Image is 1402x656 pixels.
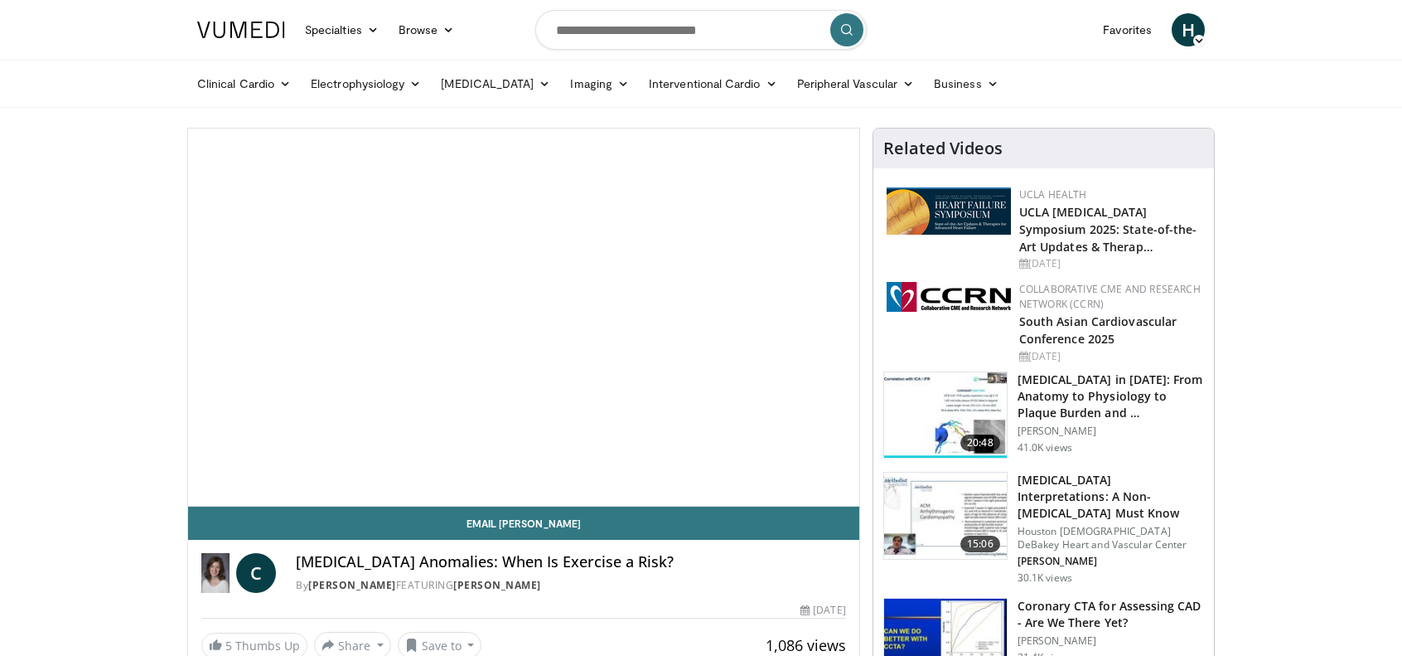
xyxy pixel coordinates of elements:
[1018,425,1204,438] p: [PERSON_NAME]
[296,553,845,571] h4: [MEDICAL_DATA] Anomalies: When Is Exercise a Risk?
[924,67,1008,100] a: Business
[1018,525,1204,552] p: Houston [DEMOGRAPHIC_DATA] DeBakey Heart and Vascular Center
[453,578,541,592] a: [PERSON_NAME]
[295,13,389,46] a: Specialties
[1018,441,1072,454] p: 41.0K views
[787,67,924,100] a: Peripheral Vascular
[1019,204,1197,255] a: UCLA [MEDICAL_DATA] Symposium 2025: State-of-the-Art Updates & Therap…
[1019,256,1201,271] div: [DATE]
[201,553,230,593] img: Dr. Corey Stiver
[960,536,1000,552] span: 15:06
[1018,598,1204,631] h3: Coronary CTA for Assessing CAD - Are We There Yet?
[389,13,465,46] a: Browse
[301,67,431,100] a: Electrophysiology
[1018,634,1204,648] p: [PERSON_NAME]
[1018,555,1204,568] p: [PERSON_NAME]
[1019,187,1087,202] a: UCLA Health
[535,10,867,50] input: Search topics, interventions
[1172,13,1205,46] a: H
[560,67,639,100] a: Imaging
[800,603,845,618] div: [DATE]
[766,635,846,655] span: 1,086 views
[1019,349,1201,364] div: [DATE]
[308,578,396,592] a: [PERSON_NAME]
[883,472,1204,585] a: 15:06 [MEDICAL_DATA] Interpretations: A Non-[MEDICAL_DATA] Must Know Houston [DEMOGRAPHIC_DATA] D...
[883,138,1003,158] h4: Related Videos
[1018,372,1204,421] h3: [MEDICAL_DATA] in [DATE]: From Anatomy to Physiology to Plaque Burden and …
[884,372,1007,459] img: 823da73b-7a00-425d-bb7f-45c8b03b10c3.150x105_q85_crop-smart_upscale.jpg
[960,435,1000,451] span: 20:48
[188,129,859,507] video-js: Video Player
[431,67,560,100] a: [MEDICAL_DATA]
[1019,282,1201,311] a: Collaborative CME and Research Network (CCRN)
[1093,13,1162,46] a: Favorites
[225,638,232,654] span: 5
[639,67,787,100] a: Interventional Cardio
[883,372,1204,459] a: 20:48 [MEDICAL_DATA] in [DATE]: From Anatomy to Physiology to Plaque Burden and … [PERSON_NAME] 4...
[188,507,859,540] a: Email [PERSON_NAME]
[197,22,285,38] img: VuMedi Logo
[887,187,1011,235] img: 0682476d-9aca-4ba2-9755-3b180e8401f5.png.150x105_q85_autocrop_double_scale_upscale_version-0.2.png
[884,473,1007,559] img: 59f69555-d13b-4130-aa79-5b0c1d5eebbb.150x105_q85_crop-smart_upscale.jpg
[1019,313,1177,347] a: South Asian Cardiovascular Conference 2025
[1018,472,1204,522] h3: [MEDICAL_DATA] Interpretations: A Non-[MEDICAL_DATA] Must Know
[187,67,301,100] a: Clinical Cardio
[887,282,1011,312] img: a04ee3ba-8487-4636-b0fb-5e8d268f3737.png.150x105_q85_autocrop_double_scale_upscale_version-0.2.png
[296,578,845,593] div: By FEATURING
[1018,571,1072,585] p: 30.1K views
[236,553,276,593] a: C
